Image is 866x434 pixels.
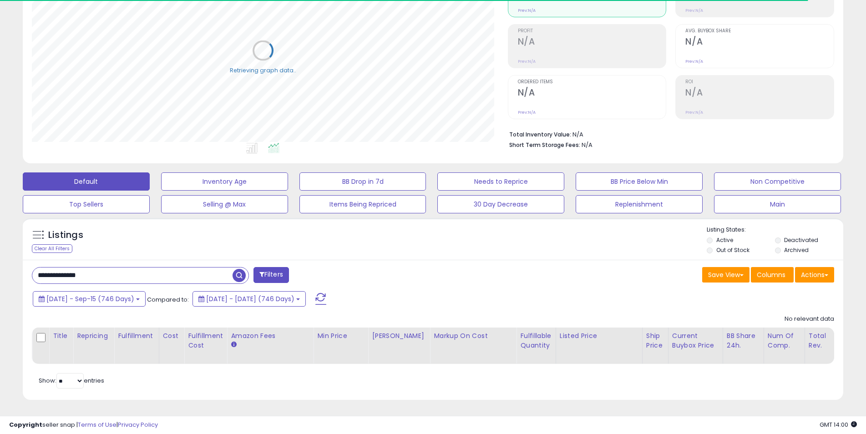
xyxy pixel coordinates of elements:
[163,331,181,341] div: Cost
[685,8,703,13] small: Prev: N/A
[231,331,309,341] div: Amazon Fees
[509,131,571,138] b: Total Inventory Value:
[518,36,666,49] h2: N/A
[702,267,750,283] button: Save View
[23,172,150,191] button: Default
[23,195,150,213] button: Top Sellers
[192,291,306,307] button: [DATE] - [DATE] (746 Days)
[518,8,536,13] small: Prev: N/A
[560,331,638,341] div: Listed Price
[518,110,536,115] small: Prev: N/A
[795,267,834,283] button: Actions
[77,331,110,341] div: Repricing
[188,331,223,350] div: Fulfillment Cost
[757,270,785,279] span: Columns
[685,36,834,49] h2: N/A
[299,172,426,191] button: BB Drop in 7d
[518,87,666,100] h2: N/A
[685,80,834,85] span: ROI
[672,331,719,350] div: Current Buybox Price
[716,246,750,254] label: Out of Stock
[714,172,841,191] button: Non Competitive
[161,195,288,213] button: Selling @ Max
[53,331,69,341] div: Title
[161,172,288,191] button: Inventory Age
[437,172,564,191] button: Needs to Reprice
[768,331,801,350] div: Num of Comp.
[33,291,146,307] button: [DATE] - Sep-15 (746 Days)
[784,246,809,254] label: Archived
[520,331,552,350] div: Fulfillable Quantity
[48,229,83,242] h5: Listings
[785,315,834,323] div: No relevant data
[317,331,364,341] div: Min Price
[9,421,158,429] div: seller snap | |
[147,295,189,304] span: Compared to:
[230,66,296,74] div: Retrieving graph data..
[231,341,236,349] small: Amazon Fees.
[118,420,158,429] a: Privacy Policy
[576,172,703,191] button: BB Price Below Min
[434,331,512,341] div: Markup on Cost
[716,236,733,244] label: Active
[685,29,834,34] span: Avg. Buybox Share
[685,87,834,100] h2: N/A
[518,80,666,85] span: Ordered Items
[685,110,703,115] small: Prev: N/A
[582,141,593,149] span: N/A
[509,128,827,139] li: N/A
[437,195,564,213] button: 30 Day Decrease
[751,267,794,283] button: Columns
[430,328,517,364] th: The percentage added to the cost of goods (COGS) that forms the calculator for Min & Max prices.
[46,294,134,303] span: [DATE] - Sep-15 (746 Days)
[714,195,841,213] button: Main
[372,331,426,341] div: [PERSON_NAME]
[518,29,666,34] span: Profit
[299,195,426,213] button: Items Being Repriced
[518,59,536,64] small: Prev: N/A
[646,331,664,350] div: Ship Price
[727,331,760,350] div: BB Share 24h.
[206,294,294,303] span: [DATE] - [DATE] (746 Days)
[784,236,818,244] label: Deactivated
[118,331,155,341] div: Fulfillment
[78,420,116,429] a: Terms of Use
[707,226,843,234] p: Listing States:
[820,420,857,429] span: 2025-09-16 14:00 GMT
[9,420,42,429] strong: Copyright
[253,267,289,283] button: Filters
[32,244,72,253] div: Clear All Filters
[809,331,842,350] div: Total Rev.
[576,195,703,213] button: Replenishment
[685,59,703,64] small: Prev: N/A
[39,376,104,385] span: Show: entries
[509,141,580,149] b: Short Term Storage Fees:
